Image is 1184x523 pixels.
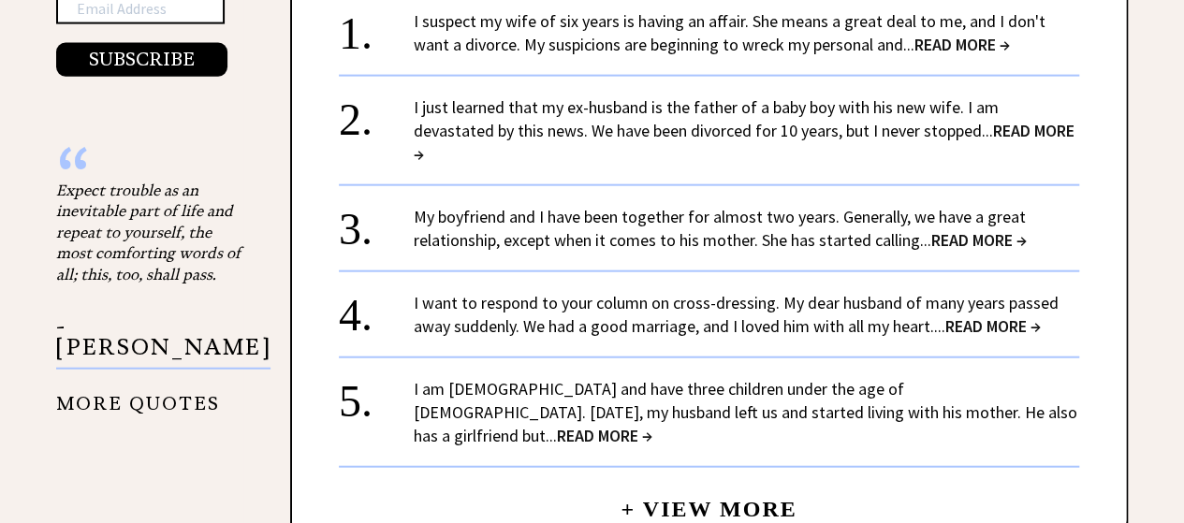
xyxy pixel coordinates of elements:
a: I suspect my wife of six years is having an affair. She means a great deal to me, and I don't wan... [414,10,1045,55]
span: READ MORE → [931,229,1027,251]
div: 5. [339,377,414,412]
p: - [PERSON_NAME] [56,316,270,370]
div: 2. [339,95,414,130]
div: “ [56,161,243,180]
a: MORE QUOTES [56,378,220,414]
a: I just learned that my ex-husband is the father of a baby boy with his new wife. I am devastated ... [414,96,1074,165]
a: I am [DEMOGRAPHIC_DATA] and have three children under the age of [DEMOGRAPHIC_DATA]. [DATE], my h... [414,378,1077,446]
a: I want to respond to your column on cross-dressing. My dear husband of many years passed away sud... [414,292,1059,337]
div: 3. [339,205,414,240]
a: + View More [621,481,797,521]
span: READ MORE → [414,120,1074,165]
a: My boyfriend and I have been together for almost two years. Generally, we have a great relationsh... [414,206,1027,251]
span: READ MORE → [557,425,652,446]
span: READ MORE → [945,315,1041,337]
button: SUBSCRIBE [56,43,227,77]
div: 4. [339,291,414,326]
div: 1. [339,9,414,44]
div: Expect trouble as an inevitable part of life and repeat to yourself, the most comforting words of... [56,180,243,284]
span: READ MORE → [914,34,1010,55]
